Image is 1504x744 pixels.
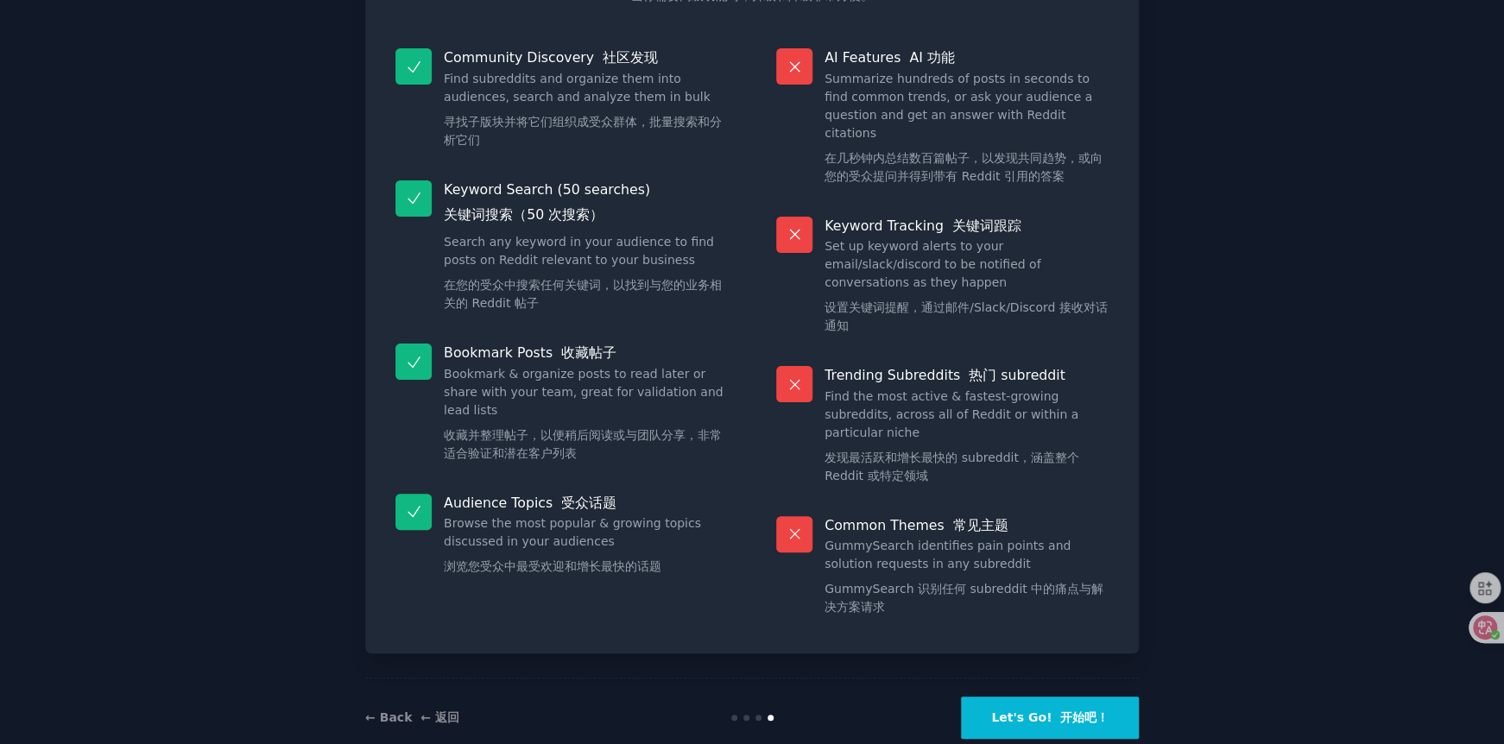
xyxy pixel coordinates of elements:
p: Audience Topics [444,494,728,512]
dd: Summarize hundreds of posts in seconds to find common trends, or ask your audience a question and... [825,70,1109,192]
font: 设置关键词提醒，通过邮件/Slack/Discord 接收对话通知 [825,300,1108,332]
font: ← 返回 [420,710,459,724]
a: ← Back ← 返回 [365,710,459,724]
dd: Bookmark & organize posts to read later or share with your team, great for validation and lead lists [444,365,728,470]
font: AI 功能 [909,49,954,66]
font: 寻找子版块并将它们组织成受众群体，批量搜索和分析它们 [444,115,722,147]
font: 开始吧！ [1060,710,1109,724]
font: GummySearch 识别任何 subreddit 中的痛点与解决方案请求 [825,582,1103,614]
dd: GummySearch identifies pain points and solution requests in any subreddit [825,537,1109,623]
p: Keyword Search (50 searches) [444,180,728,230]
font: 关键词跟踪 [952,218,1021,234]
p: AI Features [825,48,1109,66]
font: 受众话题 [561,495,616,511]
font: 关键词搜索（50 次搜索） [444,206,603,223]
p: Keyword Tracking [825,217,1109,235]
p: Bookmark Posts [444,344,728,362]
font: 浏览您受众中最受欢迎和增长最快的话题 [444,559,661,573]
p: Trending Subreddits [825,366,1109,384]
dd: Browse the most popular & growing topics discussed in your audiences [444,514,728,583]
dd: Search any keyword in your audience to find posts on Reddit relevant to your business [444,233,728,319]
dd: Find the most active & fastest-growing subreddits, across all of Reddit or within a particular niche [825,388,1109,492]
button: Let's Go! 开始吧！ [961,697,1139,739]
p: Community Discovery [444,48,728,66]
font: 收藏帖子 [561,344,616,361]
font: 发现最活跃和增长最快的 subreddit，涵盖整个 Reddit 或特定领域 [825,451,1079,482]
font: 在几秒钟内总结数百篇帖子，以发现共同趋势，或向您的受众提问并得到带有 Reddit 引用的答案 [825,151,1103,183]
font: 在您的受众中搜索任何关键词，以找到与您的业务相关的 Reddit 帖子 [444,278,722,310]
dd: Set up keyword alerts to your email/slack/discord to be notified of conversations as they happen [825,237,1109,342]
font: 常见主题 [953,517,1008,533]
dd: Find subreddits and organize them into audiences, search and analyze them in bulk [444,70,728,156]
font: 热门 subreddit [969,367,1065,383]
font: 收藏并整理帖子，以便稍后阅读或与团队分享，非常适合验证和潜在客户列表 [444,428,722,460]
p: Common Themes [825,516,1109,534]
font: 社区发现 [603,49,658,66]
